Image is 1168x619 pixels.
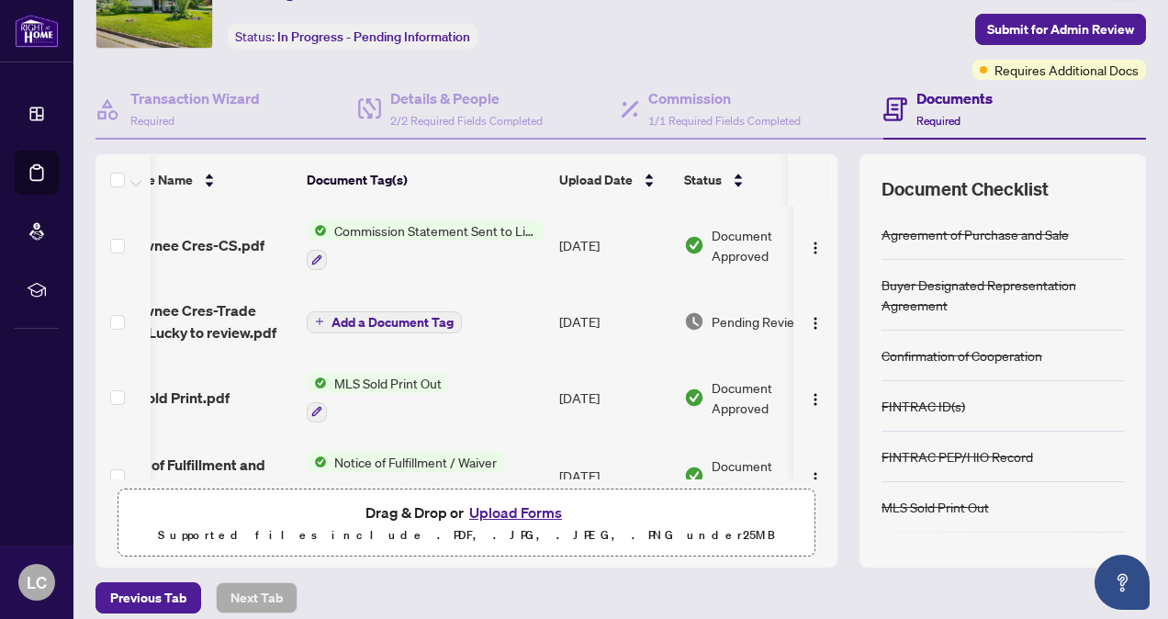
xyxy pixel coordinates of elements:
[307,373,327,393] img: Status Icon
[307,452,327,472] img: Status Icon
[808,392,823,407] img: Logo
[95,582,201,613] button: Previous Tab
[808,241,823,255] img: Logo
[315,317,324,326] span: plus
[15,14,59,48] img: logo
[684,235,704,255] img: Document Status
[916,87,993,109] h4: Documents
[118,490,814,557] span: Drag & Drop orUpload FormsSupported files include .PDF, .JPG, .JPEG, .PNG under25MB
[552,437,677,516] td: [DATE]
[464,501,567,524] button: Upload Forms
[307,452,517,501] button: Status IconNotice of Fulfillment / Waiver
[801,383,830,412] button: Logo
[327,220,545,241] span: Commission Statement Sent to Listing Brokerage
[110,583,186,613] span: Previous Tab
[327,452,504,472] span: Notice of Fulfillment / Waiver
[130,114,174,128] span: Required
[307,309,462,333] button: Add a Document Tag
[916,114,960,128] span: Required
[307,373,449,422] button: Status IconMLS Sold Print Out
[677,154,833,206] th: Status
[552,285,677,358] td: [DATE]
[684,466,704,486] img: Document Status
[228,24,477,49] div: Status:
[975,14,1146,45] button: Submit for Admin Review
[105,454,292,498] span: Notice of Fulfillment and Amendment_46 Pawnee.pdf
[216,582,298,613] button: Next Tab
[331,316,454,329] span: Add a Document Tag
[277,28,470,45] span: In Progress - Pending Information
[882,176,1049,202] span: Document Checklist
[712,311,803,332] span: Pending Review
[712,456,825,496] span: Document Approved
[27,569,47,595] span: LC
[559,170,633,190] span: Upload Date
[882,446,1033,467] div: FINTRAC PEP/HIO Record
[684,311,704,332] img: Document Status
[105,234,264,256] span: 46 Pawnee Cres-CS.pdf
[105,387,230,409] span: MLS Sold Print.pdf
[307,311,462,333] button: Add a Document Tag
[130,87,260,109] h4: Transaction Wizard
[882,224,1069,244] div: Agreement of Purchase and Sale
[552,206,677,285] td: [DATE]
[712,377,825,418] span: Document Approved
[105,299,292,343] span: 46 Pawnee Cres-Trade sheet-Lucky to review.pdf
[882,396,965,416] div: FINTRAC ID(s)
[648,114,801,128] span: 1/1 Required Fields Completed
[987,15,1134,44] span: Submit for Admin Review
[299,154,552,206] th: Document Tag(s)
[882,275,1124,315] div: Buyer Designated Representation Agreement
[808,316,823,331] img: Logo
[552,358,677,437] td: [DATE]
[684,388,704,408] img: Document Status
[801,231,830,260] button: Logo
[97,154,299,206] th: (14) File Name
[390,114,543,128] span: 2/2 Required Fields Completed
[307,220,327,241] img: Status Icon
[882,497,989,517] div: MLS Sold Print Out
[684,170,722,190] span: Status
[994,60,1139,80] span: Requires Additional Docs
[1095,555,1150,610] button: Open asap
[801,307,830,336] button: Logo
[712,225,825,265] span: Document Approved
[808,471,823,486] img: Logo
[307,220,545,270] button: Status IconCommission Statement Sent to Listing Brokerage
[327,373,449,393] span: MLS Sold Print Out
[801,461,830,490] button: Logo
[882,345,1042,366] div: Confirmation of Cooperation
[129,524,803,546] p: Supported files include .PDF, .JPG, .JPEG, .PNG under 25 MB
[365,501,567,524] span: Drag & Drop or
[648,87,801,109] h4: Commission
[552,154,677,206] th: Upload Date
[390,87,543,109] h4: Details & People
